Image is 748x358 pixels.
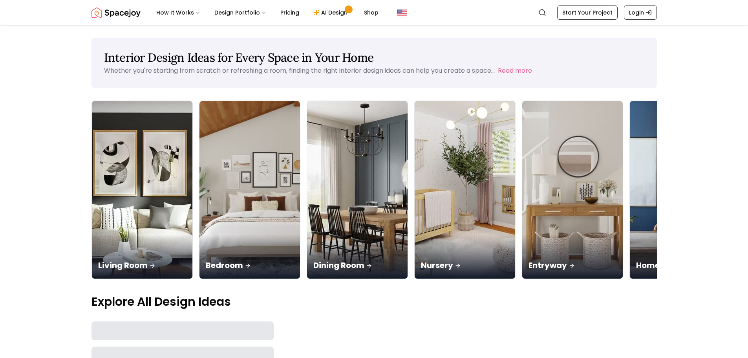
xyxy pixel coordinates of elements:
a: Home OfficeHome Office [629,101,731,279]
p: Living Room [98,260,186,271]
nav: Main [150,5,385,20]
img: Bedroom [199,101,300,279]
a: BedroomBedroom [199,101,300,279]
p: Bedroom [206,260,294,271]
a: Pricing [274,5,305,20]
button: Read more [498,66,532,75]
p: Nursery [421,260,509,271]
a: AI Design [307,5,356,20]
img: Living Room [92,101,192,279]
img: Home Office [630,101,730,279]
a: Living RoomLiving Room [91,101,193,279]
a: Start Your Project [557,6,618,20]
p: Dining Room [313,260,401,271]
p: Explore All Design Ideas [91,295,657,309]
img: Entryway [522,101,623,279]
a: Shop [358,5,385,20]
img: United States [397,8,407,17]
p: Whether you're starting from scratch or refreshing a room, finding the right interior design idea... [104,66,495,75]
a: NurseryNursery [414,101,516,279]
button: Design Portfolio [208,5,272,20]
button: How It Works [150,5,207,20]
img: Dining Room [307,101,408,279]
a: Login [624,6,657,20]
img: Nursery [415,101,515,279]
h1: Interior Design Ideas for Every Space in Your Home [104,50,644,64]
a: Spacejoy [91,5,141,20]
a: EntrywayEntryway [522,101,623,279]
p: Entryway [529,260,616,271]
p: Home Office [636,260,724,271]
a: Dining RoomDining Room [307,101,408,279]
img: Spacejoy Logo [91,5,141,20]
